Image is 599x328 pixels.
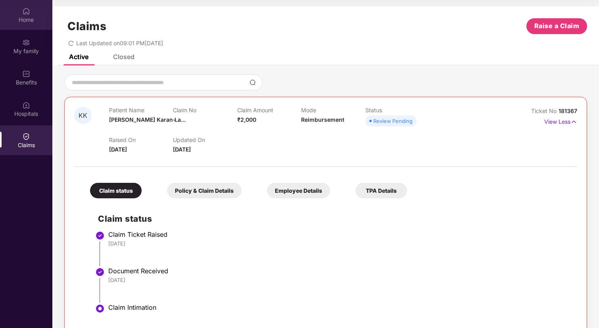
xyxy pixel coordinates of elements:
span: [DATE] [109,146,127,153]
div: Closed [113,53,134,61]
div: Active [69,53,88,61]
div: Document Received [108,267,569,275]
img: svg+xml;base64,PHN2ZyBpZD0iSG9zcGl0YWxzIiB4bWxucz0iaHR0cDovL3d3dy53My5vcmcvMjAwMC9zdmciIHdpZHRoPS... [22,101,30,109]
span: KK [79,112,87,119]
div: Claim Intimation [108,303,569,311]
span: redo [68,40,74,46]
p: Claim Amount [237,107,301,113]
img: svg+xml;base64,PHN2ZyBpZD0iQ2xhaW0iIHhtbG5zPSJodHRwOi8vd3d3LnczLm9yZy8yMDAwL3N2ZyIgd2lkdGg9IjIwIi... [22,132,30,140]
h1: Claims [67,19,106,33]
div: Employee Details [267,183,330,198]
p: Mode [301,107,365,113]
p: Patient Name [109,107,173,113]
img: svg+xml;base64,PHN2ZyBpZD0iU2VhcmNoLTMyeDMyIiB4bWxucz0iaHR0cDovL3d3dy53My5vcmcvMjAwMC9zdmciIHdpZH... [250,79,256,86]
div: TPA Details [355,183,407,198]
p: Status [365,107,429,113]
span: Last Updated on 09:01 PM[DATE] [76,40,163,46]
img: svg+xml;base64,PHN2ZyBpZD0iQmVuZWZpdHMiIHhtbG5zPSJodHRwOi8vd3d3LnczLm9yZy8yMDAwL3N2ZyIgd2lkdGg9Ij... [22,70,30,78]
div: [DATE] [108,276,569,284]
span: 181367 [559,107,577,114]
img: svg+xml;base64,PHN2ZyB4bWxucz0iaHR0cDovL3d3dy53My5vcmcvMjAwMC9zdmciIHdpZHRoPSIxNyIgaGVpZ2h0PSIxNy... [570,117,577,126]
span: Raise a Claim [534,21,580,31]
img: svg+xml;base64,PHN2ZyBpZD0iU3RlcC1BY3RpdmUtMzJ4MzIiIHhtbG5zPSJodHRwOi8vd3d3LnczLm9yZy8yMDAwL3N2Zy... [95,304,105,313]
img: svg+xml;base64,PHN2ZyBpZD0iU3RlcC1Eb25lLTMyeDMyIiB4bWxucz0iaHR0cDovL3d3dy53My5vcmcvMjAwMC9zdmciIH... [95,267,105,277]
div: Policy & Claim Details [167,183,242,198]
img: svg+xml;base64,PHN2ZyB3aWR0aD0iMjAiIGhlaWdodD0iMjAiIHZpZXdCb3g9IjAgMCAyMCAyMCIgZmlsbD0ibm9uZSIgeG... [22,38,30,46]
p: View Less [544,115,577,126]
span: ₹2,000 [237,116,256,123]
div: [DATE] [108,240,569,247]
span: Reimbursement [301,116,344,123]
p: Raised On [109,136,173,143]
p: Claim No [173,107,237,113]
p: Updated On [173,136,237,143]
button: Raise a Claim [526,18,587,34]
span: [DATE] [173,146,191,153]
div: Claim status [90,183,142,198]
span: Ticket No [531,107,559,114]
div: Review Pending [373,117,413,125]
span: [PERSON_NAME] Karan La... [109,116,186,123]
img: svg+xml;base64,PHN2ZyBpZD0iU3RlcC1Eb25lLTMyeDMyIiB4bWxucz0iaHR0cDovL3d3dy53My5vcmcvMjAwMC9zdmciIH... [95,231,105,240]
img: svg+xml;base64,PHN2ZyBpZD0iSG9tZSIgeG1sbnM9Imh0dHA6Ly93d3cudzMub3JnLzIwMDAvc3ZnIiB3aWR0aD0iMjAiIG... [22,7,30,15]
span: - [173,116,176,123]
h2: Claim status [98,212,569,225]
div: Claim Ticket Raised [108,230,569,238]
